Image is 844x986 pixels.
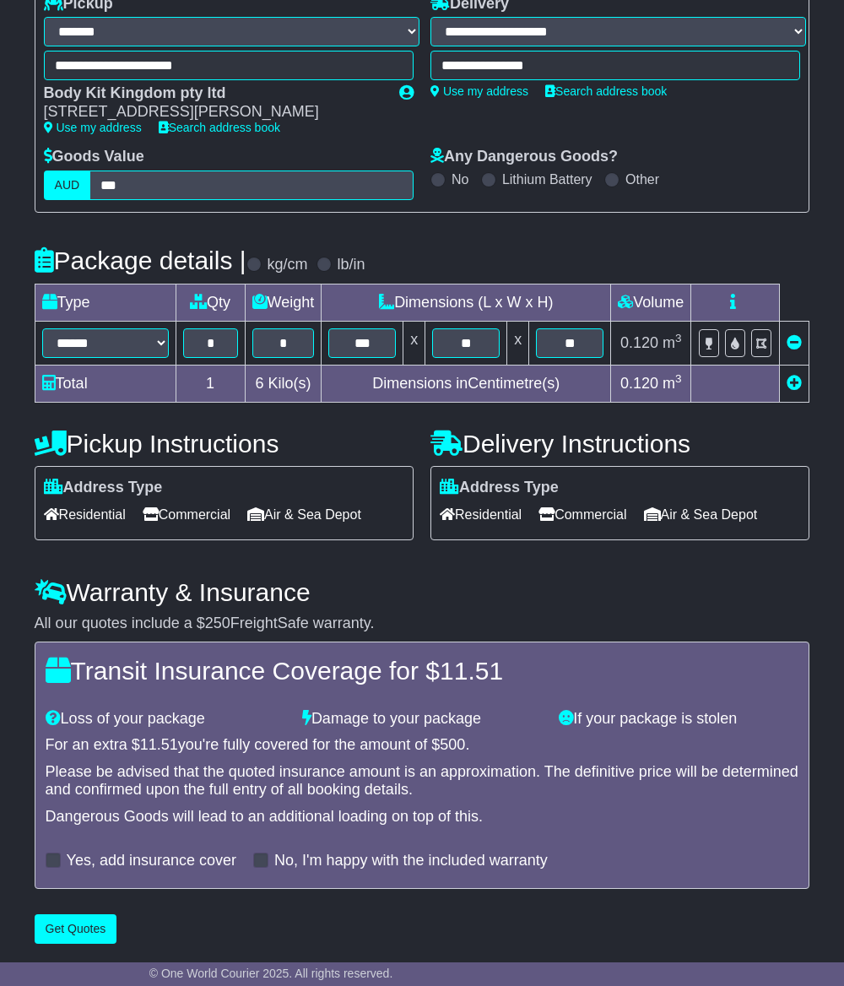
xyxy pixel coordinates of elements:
div: If your package is stolen [550,710,807,729]
label: No, I'm happy with the included warranty [274,852,548,870]
td: Dimensions (L x W x H) [322,284,611,321]
span: 0.120 [620,334,658,351]
span: Air & Sea Depot [247,501,361,528]
td: Qty [176,284,245,321]
div: All our quotes include a $ FreightSafe warranty. [35,615,810,633]
td: x [403,321,425,365]
label: Address Type [440,479,559,497]
span: 0.120 [620,375,658,392]
div: For an extra $ you're fully covered for the amount of $ . [46,736,799,755]
h4: Pickup Instructions [35,430,414,458]
span: 11.51 [440,657,503,685]
label: Goods Value [44,148,144,166]
td: x [507,321,529,365]
sup: 3 [675,332,682,344]
div: Please be advised that the quoted insurance amount is an approximation. The definitive price will... [46,763,799,799]
label: Address Type [44,479,163,497]
div: Loss of your package [37,710,294,729]
td: Volume [611,284,691,321]
a: Use my address [430,84,528,98]
a: Search address book [545,84,667,98]
div: Dangerous Goods will lead to an additional loading on top of this. [46,808,799,826]
span: Commercial [143,501,230,528]
h4: Warranty & Insurance [35,578,810,606]
span: 250 [205,615,230,631]
td: Kilo(s) [245,366,322,403]
a: Remove this item [787,334,802,351]
a: Search address book [159,121,280,134]
label: No [452,171,468,187]
div: Damage to your package [294,710,550,729]
td: Dimensions in Centimetre(s) [322,366,611,403]
span: Residential [440,501,522,528]
label: Other [625,171,659,187]
label: Any Dangerous Goods? [430,148,618,166]
td: 1 [176,366,245,403]
a: Use my address [44,121,142,134]
span: Residential [44,501,126,528]
span: 500 [440,736,465,753]
div: Body Kit Kingdom pty ltd [44,84,382,103]
button: Get Quotes [35,914,117,944]
sup: 3 [675,372,682,385]
span: m [663,375,682,392]
span: Air & Sea Depot [644,501,758,528]
h4: Transit Insurance Coverage for $ [46,657,799,685]
a: Add new item [787,375,802,392]
span: Commercial [538,501,626,528]
td: Weight [245,284,322,321]
label: Lithium Battery [502,171,592,187]
label: kg/cm [268,256,308,274]
span: m [663,334,682,351]
td: Total [35,366,176,403]
span: 11.51 [140,736,178,753]
label: lb/in [338,256,365,274]
td: Type [35,284,176,321]
label: Yes, add insurance cover [67,852,236,870]
span: 6 [255,375,263,392]
h4: Delivery Instructions [430,430,809,458]
h4: Package details | [35,246,246,274]
label: AUD [44,171,91,200]
span: © One World Courier 2025. All rights reserved. [149,967,393,980]
div: [STREET_ADDRESS][PERSON_NAME] [44,103,382,122]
